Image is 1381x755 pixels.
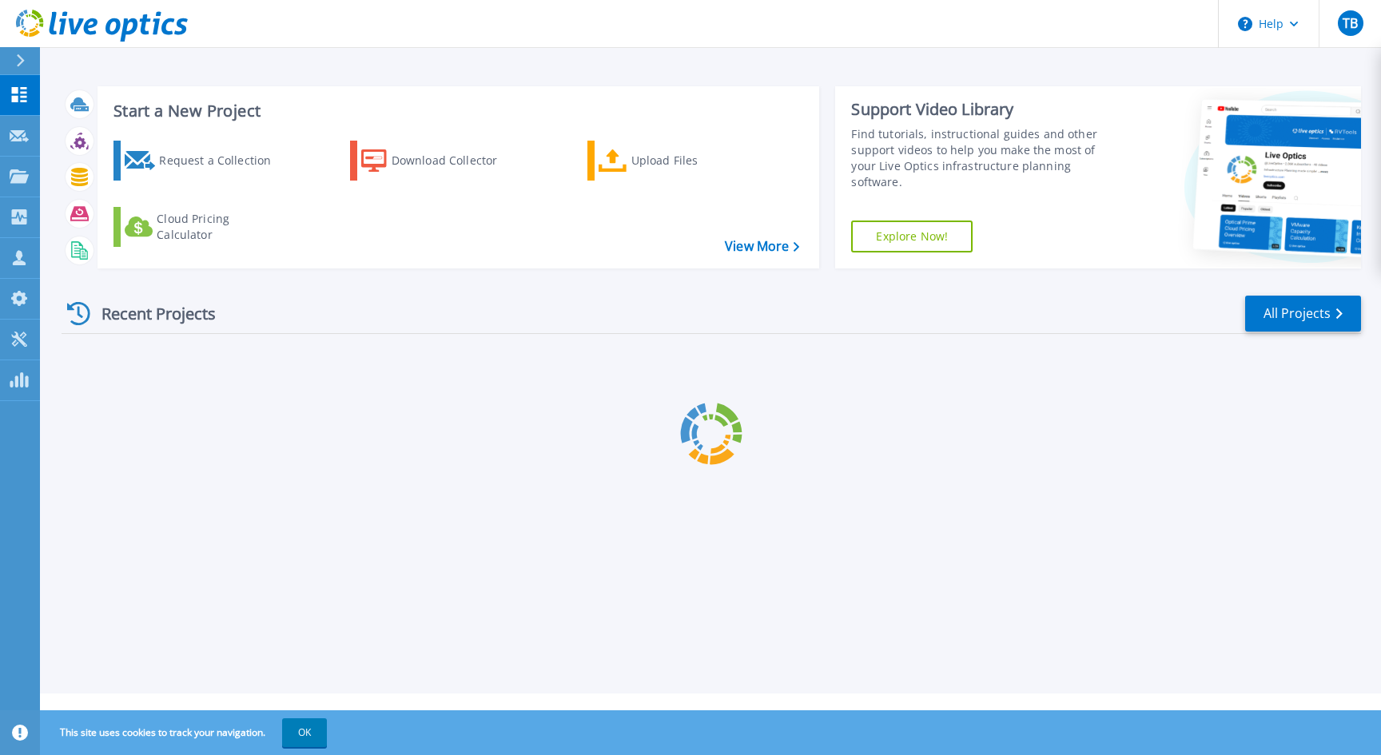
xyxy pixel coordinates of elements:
div: Download Collector [392,145,519,177]
div: Cloud Pricing Calculator [157,211,285,243]
a: View More [725,239,799,254]
h3: Start a New Project [113,102,799,120]
a: Explore Now! [851,221,973,252]
span: This site uses cookies to track your navigation. [44,718,327,747]
span: TB [1343,17,1358,30]
div: Upload Files [631,145,759,177]
div: Request a Collection [159,145,287,177]
div: Find tutorials, instructional guides and other support videos to help you make the most of your L... [851,126,1117,190]
div: Recent Projects [62,294,237,333]
a: All Projects [1245,296,1361,332]
a: Cloud Pricing Calculator [113,207,292,247]
a: Upload Files [587,141,766,181]
a: Request a Collection [113,141,292,181]
button: OK [282,718,327,747]
div: Support Video Library [851,99,1117,120]
a: Download Collector [350,141,528,181]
